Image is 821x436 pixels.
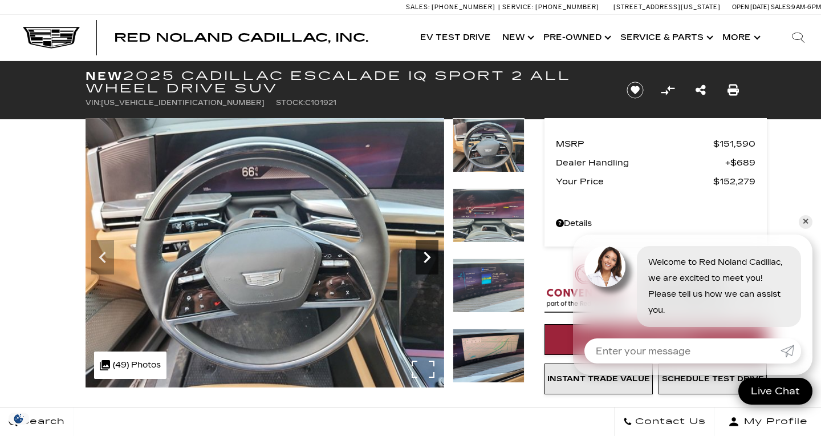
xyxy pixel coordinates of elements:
a: Service & Parts [615,15,717,60]
div: Previous [91,240,114,274]
span: VIN: [86,99,101,107]
span: $151,590 [713,136,755,152]
span: Open [DATE] [732,3,770,11]
img: New 2025 Summit White Cadillac Sport 2 image 15 [453,259,525,313]
a: Submit [781,338,801,364]
a: Start Your Deal [544,324,767,355]
a: Live Chat [738,378,812,405]
a: Red Noland Cadillac, Inc. [114,32,368,43]
div: Welcome to Red Noland Cadillac, we are excited to meet you! Please tell us how we can assist you. [637,246,801,327]
a: EV Test Drive [414,15,497,60]
img: New 2025 Summit White Cadillac Sport 2 image 14 [453,188,525,243]
span: [US_VEHICLE_IDENTIFICATION_NUMBER] [101,99,265,107]
a: Details [556,216,755,232]
span: 9 AM-6 PM [791,3,821,11]
div: Next [416,240,438,274]
button: Compare Vehicle [659,82,676,99]
strong: New [86,69,123,83]
button: Save vehicle [623,81,648,99]
a: [STREET_ADDRESS][US_STATE] [613,3,721,11]
a: Sales: [PHONE_NUMBER] [406,4,498,10]
a: Service: [PHONE_NUMBER] [498,4,602,10]
a: Pre-Owned [538,15,615,60]
span: Sales: [771,3,791,11]
a: Share this New 2025 Cadillac ESCALADE IQ Sport 2 All Wheel Drive SUV [696,82,706,98]
a: New [497,15,538,60]
span: Stock: [276,99,305,107]
span: $689 [725,155,755,171]
input: Enter your message [584,338,781,364]
span: [PHONE_NUMBER] [432,3,495,11]
a: Your Price $152,279 [556,173,755,189]
a: Instant Trade Value [544,364,653,394]
div: (49) Photos [94,352,166,379]
section: Click to Open Cookie Consent Modal [6,413,32,425]
span: Your Price [556,173,713,189]
span: My Profile [739,414,808,430]
span: Live Chat [745,385,806,398]
a: Schedule Test Drive [659,364,767,394]
img: Cadillac Dark Logo with Cadillac White Text [23,27,80,49]
span: Sales: [406,3,430,11]
span: Contact Us [632,414,706,430]
img: Agent profile photo [584,246,625,287]
a: Print this New 2025 Cadillac ESCALADE IQ Sport 2 All Wheel Drive SUV [727,82,739,98]
span: $152,279 [713,173,755,189]
button: More [717,15,764,60]
img: New 2025 Summit White Cadillac Sport 2 image 16 [453,329,525,383]
img: New 2025 Summit White Cadillac Sport 2 image 13 [453,118,525,172]
span: MSRP [556,136,713,152]
span: Schedule Test Drive [662,374,764,383]
span: Dealer Handling [556,155,725,171]
a: Contact Us [614,407,715,436]
span: Instant Trade Value [547,374,650,383]
h1: 2025 Cadillac ESCALADE IQ Sport 2 All Wheel Drive SUV [86,70,607,95]
span: [PHONE_NUMBER] [535,3,599,11]
img: Opt-Out Icon [6,413,32,425]
span: C101921 [305,99,336,107]
span: Red Noland Cadillac, Inc. [114,31,368,45]
span: Service: [502,3,534,11]
a: Dealer Handling $689 [556,155,755,171]
span: Search [18,414,65,430]
button: Open user profile menu [715,407,821,436]
img: New 2025 Summit White Cadillac Sport 2 image 13 [86,118,444,387]
a: MSRP $151,590 [556,136,755,152]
